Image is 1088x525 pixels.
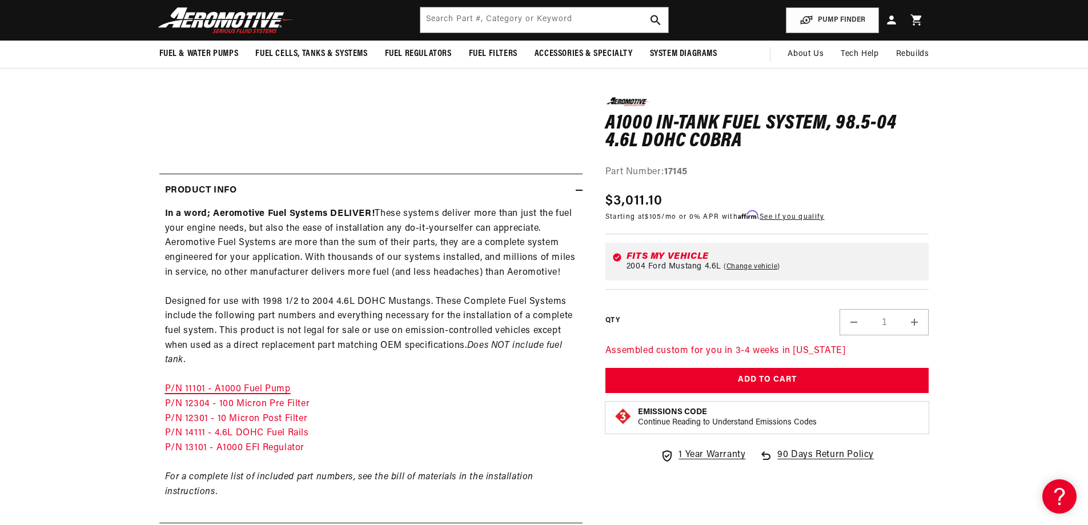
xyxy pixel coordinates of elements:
h2: Product Info [165,183,237,198]
button: Emissions CodeContinue Reading to Understand Emissions Codes [638,407,817,428]
p: Assembled custom for you in 3-4 weeks in [US_STATE] [605,344,929,359]
div: Fits my vehicle [627,252,922,261]
button: Add to Cart [605,367,929,393]
summary: Fuel Cells, Tanks & Systems [247,41,376,67]
span: Fuel Filters [469,48,517,60]
p: Continue Reading to Understand Emissions Codes [638,418,817,428]
a: 90 Days Return Policy [759,448,874,474]
span: Fuel Cells, Tanks & Systems [255,48,367,60]
a: Change vehicle [724,262,780,271]
summary: Fuel Regulators [376,41,460,67]
span: About Us [788,50,824,58]
img: Aeromotive [155,7,298,34]
button: PUMP FINDER [786,7,879,33]
strong: Emissions Code [638,408,707,416]
span: Accessories & Specialty [535,48,633,60]
img: Emissions code [614,407,632,426]
p: Starting at /mo or 0% APR with . [605,211,825,222]
summary: Accessories & Specialty [526,41,641,67]
a: About Us [779,41,832,68]
summary: System Diagrams [641,41,726,67]
span: System Diagrams [650,48,717,60]
em: For a complete list of included part numbers, see the bill of materials in the installation instr... [165,472,534,496]
button: search button [643,7,668,33]
summary: Fuel & Water Pumps [151,41,247,67]
summary: Tech Help [832,41,887,68]
h1: A1000 In-Tank Fuel System, 98.5-04 4.6L DOHC Cobra [605,114,929,150]
a: See if you qualify - Learn more about Affirm Financing (opens in modal) [760,214,824,221]
input: Search by Part Number, Category or Keyword [420,7,668,33]
a: P/N 12304 - 100 Micron Pre Filter [165,399,310,408]
a: P/N 13101 - A1000 EFI Regulator [165,443,305,452]
a: P/N 11101 - A1000 Fuel Pump [165,384,291,394]
span: Affirm [738,211,758,219]
span: 2004 Ford Mustang 4.6L [627,262,721,271]
span: Fuel Regulators [385,48,452,60]
span: Fuel & Water Pumps [159,48,239,60]
span: Rebuilds [896,48,929,61]
span: $3,011.10 [605,191,663,211]
span: 90 Days Return Policy [777,448,874,474]
a: P/N 12301 - 10 Micron Post Filter [165,414,308,423]
a: P/N 14111 - 4.6L DOHC Fuel Rails [165,428,309,438]
span: 1 Year Warranty [679,448,745,463]
span: $105 [645,214,661,221]
strong: In a word; Aeromotive Fuel Systems DELIVER! [165,209,375,218]
a: 1 Year Warranty [660,448,745,463]
strong: 17145 [664,167,688,176]
div: Part Number: [605,165,929,179]
label: QTY [605,315,620,325]
summary: Fuel Filters [460,41,526,67]
div: These systems deliver more than just the fuel your engine needs, but also the ease of installatio... [159,207,583,514]
span: Tech Help [841,48,878,61]
summary: Rebuilds [888,41,938,68]
summary: Product Info [159,174,583,207]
